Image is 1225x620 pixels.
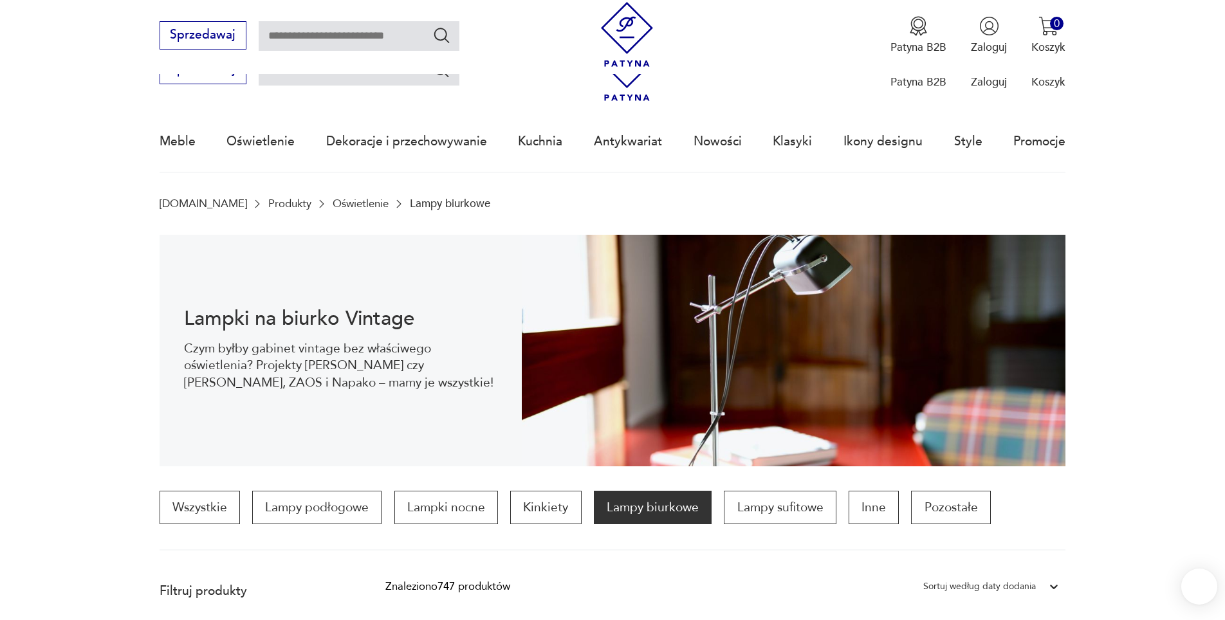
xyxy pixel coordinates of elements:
[160,66,246,76] a: Sprzedawaj
[971,16,1007,55] button: Zaloguj
[432,60,451,79] button: Szukaj
[184,309,497,328] h1: Lampki na biurko Vintage
[160,197,247,210] a: [DOMAIN_NAME]
[594,2,659,67] img: Patyna - sklep z meblami i dekoracjami vintage
[979,16,999,36] img: Ikonka użytkownika
[724,491,836,524] a: Lampy sufitowe
[326,112,487,171] a: Dekoracje i przechowywanie
[385,578,510,595] div: Znaleziono 747 produktów
[890,16,946,55] button: Patyna B2B
[160,112,196,171] a: Meble
[911,491,990,524] a: Pozostałe
[890,40,946,55] p: Patyna B2B
[510,491,581,524] a: Kinkiety
[923,578,1036,595] div: Sortuj według daty dodania
[410,197,490,210] p: Lampy biurkowe
[1038,16,1058,36] img: Ikona koszyka
[849,491,899,524] a: Inne
[954,112,982,171] a: Style
[971,40,1007,55] p: Zaloguj
[843,112,923,171] a: Ikony designu
[773,112,812,171] a: Klasyki
[268,197,311,210] a: Produkty
[1181,569,1217,605] iframe: Smartsupp widget button
[594,112,662,171] a: Antykwariat
[694,112,742,171] a: Nowości
[160,583,349,599] p: Filtruj produkty
[333,197,389,210] a: Oświetlenie
[160,21,246,50] button: Sprzedawaj
[890,75,946,89] p: Patyna B2B
[890,16,946,55] a: Ikona medaluPatyna B2B
[1031,40,1065,55] p: Koszyk
[226,112,295,171] a: Oświetlenie
[184,340,497,391] p: Czym byłby gabinet vintage bez właściwego oświetlenia? Projekty [PERSON_NAME] czy [PERSON_NAME], ...
[522,235,1065,466] img: 59de657ae7cec28172f985f34cc39cd0.jpg
[518,112,562,171] a: Kuchnia
[908,16,928,36] img: Ikona medalu
[160,491,240,524] a: Wszystkie
[252,491,382,524] a: Lampy podłogowe
[971,75,1007,89] p: Zaloguj
[432,26,451,44] button: Szukaj
[160,31,246,41] a: Sprzedawaj
[1050,17,1064,30] div: 0
[1031,75,1065,89] p: Koszyk
[1013,112,1065,171] a: Promocje
[394,491,498,524] a: Lampki nocne
[1031,16,1065,55] button: 0Koszyk
[594,491,712,524] a: Lampy biurkowe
